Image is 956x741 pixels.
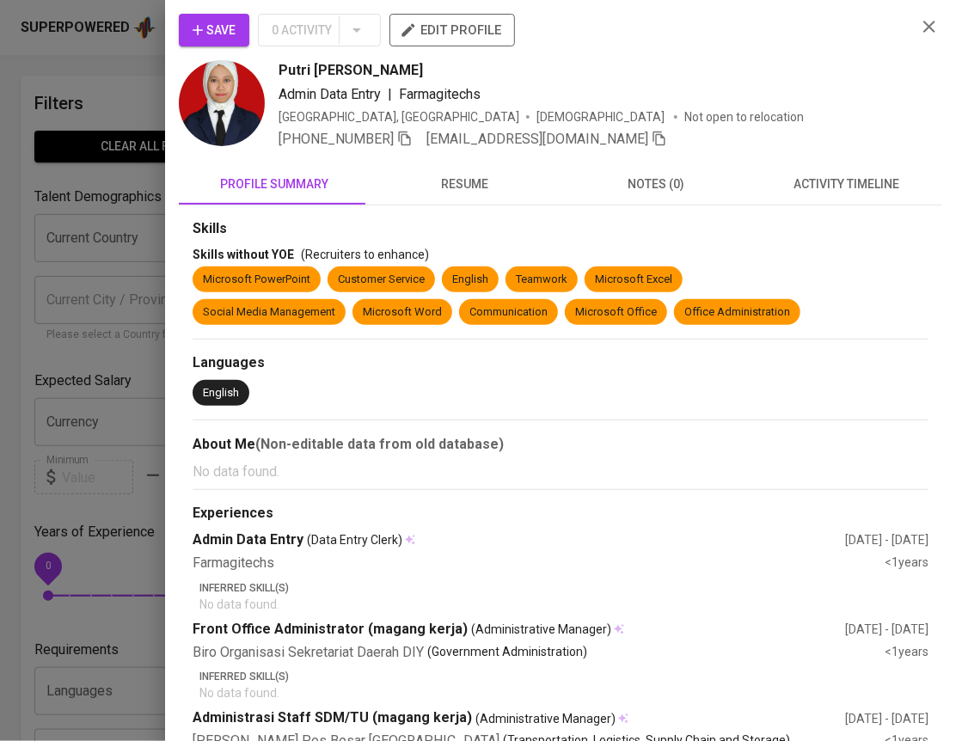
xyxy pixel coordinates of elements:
div: Customer Service [338,272,425,288]
div: English [452,272,488,288]
div: English [203,385,239,401]
div: Social Media Management [203,304,335,321]
div: Microsoft PowerPoint [203,272,310,288]
div: Communication [469,304,548,321]
span: [DEMOGRAPHIC_DATA] [536,108,667,126]
p: Inferred Skill(s) [199,669,928,684]
span: Putri [PERSON_NAME] [279,60,423,81]
div: <1 years [885,643,928,663]
div: [DATE] - [DATE] [845,531,928,548]
span: [PHONE_NUMBER] [279,131,394,147]
div: Admin Data Entry [193,530,845,550]
div: Languages [193,353,928,373]
div: Farmagitechs [193,554,885,573]
p: (Government Administration) [427,643,587,663]
span: (Administrative Manager) [471,621,611,638]
div: Biro Organisasi Sekretariat Daerah DIY [193,643,885,663]
div: Microsoft Office [575,304,657,321]
span: (Data Entry Clerk) [307,531,402,548]
div: Teamwork [516,272,567,288]
img: 55a936484036366dd56143be203f6d1f.jpg [179,60,265,146]
div: Front Office Administrator (magang kerja) [193,620,845,640]
div: [DATE] - [DATE] [845,621,928,638]
span: | [388,84,392,105]
div: [GEOGRAPHIC_DATA], [GEOGRAPHIC_DATA] [279,108,519,126]
span: Skills without YOE [193,248,294,261]
b: (Non-editable data from old database) [255,436,504,452]
p: No data found. [199,596,928,613]
span: activity timeline [762,174,932,195]
div: Skills [193,219,928,239]
p: Inferred Skill(s) [199,580,928,596]
div: Microsoft Word [363,304,442,321]
span: Save [193,20,236,41]
div: Office Administration [684,304,790,321]
span: (Administrative Manager) [475,710,616,727]
span: resume [380,174,550,195]
div: Microsoft Excel [595,272,672,288]
div: Experiences [193,504,928,524]
div: About Me [193,434,928,455]
div: [DATE] - [DATE] [845,710,928,727]
button: Save [179,14,249,46]
span: Farmagitechs [399,86,481,102]
span: edit profile [403,19,501,41]
span: (Recruiters to enhance) [301,248,429,261]
span: Admin Data Entry [279,86,381,102]
span: [EMAIL_ADDRESS][DOMAIN_NAME] [426,131,648,147]
a: edit profile [389,22,515,36]
p: No data found. [199,684,928,701]
p: No data found. [193,462,928,482]
div: <1 years [885,554,928,573]
button: edit profile [389,14,515,46]
span: notes (0) [571,174,741,195]
p: Not open to relocation [684,108,804,126]
span: profile summary [189,174,359,195]
div: Administrasi Staff SDM/TU (magang kerja) [193,708,845,728]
